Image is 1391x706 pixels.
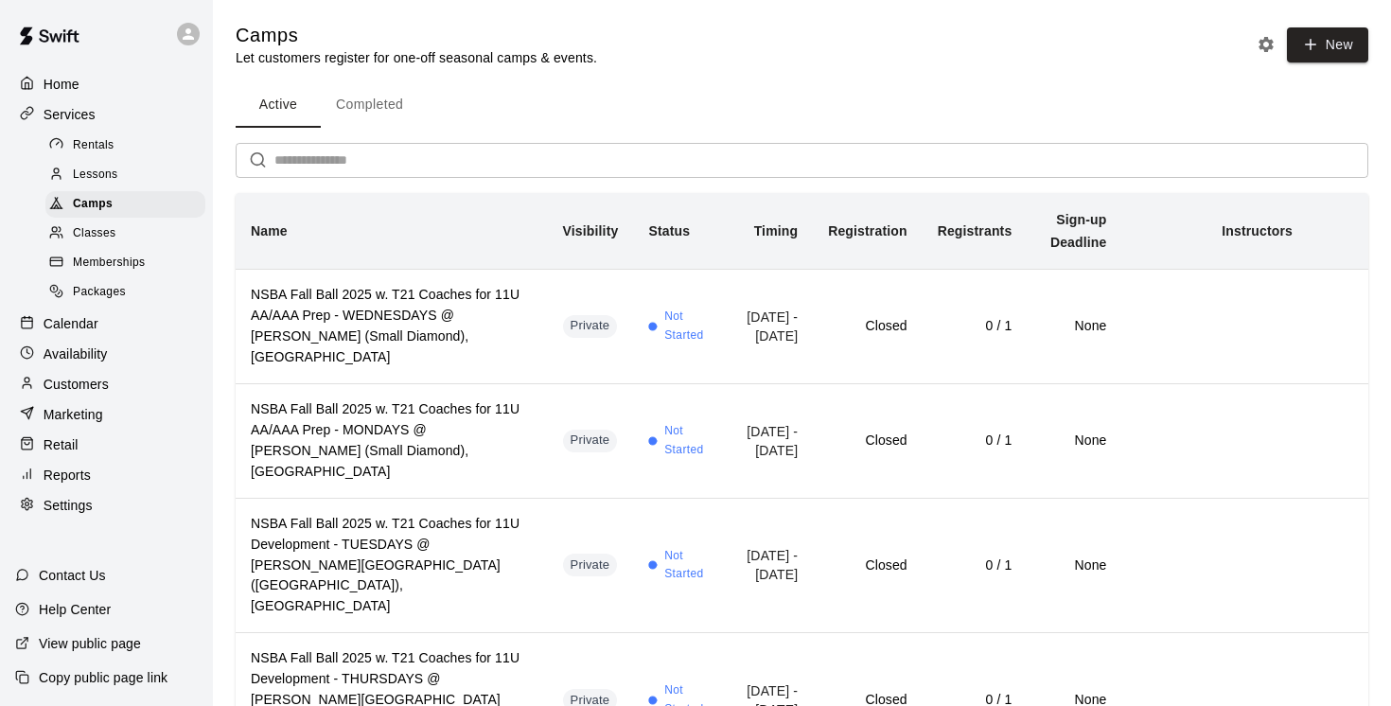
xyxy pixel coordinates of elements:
[251,514,533,618] h6: NSBA Fall Ball 2025 w. T21 Coaches for 11U Development - TUESDAYS @ [PERSON_NAME][GEOGRAPHIC_DATA...
[15,70,198,98] a: Home
[1252,30,1280,59] button: Camp settings
[45,131,213,160] a: Rentals
[251,399,533,483] h6: NSBA Fall Ball 2025 w. T21 Coaches for 11U AA/AAA Prep - MONDAYS @ [PERSON_NAME] (Small Diamond),...
[45,249,213,278] a: Memberships
[44,466,91,485] p: Reports
[15,309,198,338] a: Calendar
[15,461,198,489] a: Reports
[563,315,618,338] div: This service is hidden, and can only be accessed via a direct link
[15,340,198,368] a: Availability
[563,432,618,450] span: Private
[730,498,813,633] td: [DATE] - [DATE]
[828,556,907,576] h6: Closed
[45,132,205,159] div: Rentals
[15,491,198,520] a: Settings
[73,166,118,185] span: Lessons
[1042,316,1106,337] h6: None
[45,278,213,308] a: Packages
[1280,36,1368,52] a: New
[730,383,813,498] td: [DATE] - [DATE]
[236,23,597,48] h5: Camps
[938,431,1012,451] h6: 0 / 1
[39,634,141,653] p: View public page
[73,136,114,155] span: Rentals
[44,405,103,424] p: Marketing
[938,316,1012,337] h6: 0 / 1
[563,554,618,576] div: This service is hidden, and can only be accessed via a direct link
[251,223,288,238] b: Name
[563,223,619,238] b: Visibility
[39,566,106,585] p: Contact Us
[563,430,618,452] div: This service is hidden, and can only be accessed via a direct link
[45,190,213,220] a: Camps
[39,668,167,687] p: Copy public page link
[45,191,205,218] div: Camps
[44,496,93,515] p: Settings
[563,556,618,574] span: Private
[754,223,799,238] b: Timing
[39,600,111,619] p: Help Center
[73,224,115,243] span: Classes
[1222,223,1293,238] b: Instructors
[648,223,690,238] b: Status
[563,317,618,335] span: Private
[73,254,145,273] span: Memberships
[73,283,126,302] span: Packages
[664,308,714,345] span: Not Started
[236,82,321,128] button: Active
[938,223,1012,238] b: Registrants
[236,48,597,67] p: Let customers register for one-off seasonal camps & events.
[15,431,198,459] a: Retail
[251,285,533,368] h6: NSBA Fall Ball 2025 w. T21 Coaches for 11U AA/AAA Prep - WEDNESDAYS @ [PERSON_NAME] (Small Diamon...
[15,400,198,429] a: Marketing
[730,269,813,383] td: [DATE] - [DATE]
[45,279,205,306] div: Packages
[44,375,109,394] p: Customers
[1050,212,1107,250] b: Sign-up Deadline
[664,547,714,585] span: Not Started
[828,316,907,337] h6: Closed
[15,370,198,398] a: Customers
[664,422,714,460] span: Not Started
[44,75,79,94] p: Home
[45,160,213,189] a: Lessons
[45,250,205,276] div: Memberships
[938,556,1012,576] h6: 0 / 1
[1042,556,1106,576] h6: None
[45,220,213,249] a: Classes
[45,162,205,188] div: Lessons
[45,221,205,247] div: Classes
[44,314,98,333] p: Calendar
[321,82,418,128] button: Completed
[44,435,79,454] p: Retail
[828,431,907,451] h6: Closed
[73,195,113,214] span: Camps
[15,100,198,129] a: Services
[44,344,108,363] p: Availability
[44,105,96,124] p: Services
[1042,431,1106,451] h6: None
[828,223,907,238] b: Registration
[1287,27,1368,62] button: New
